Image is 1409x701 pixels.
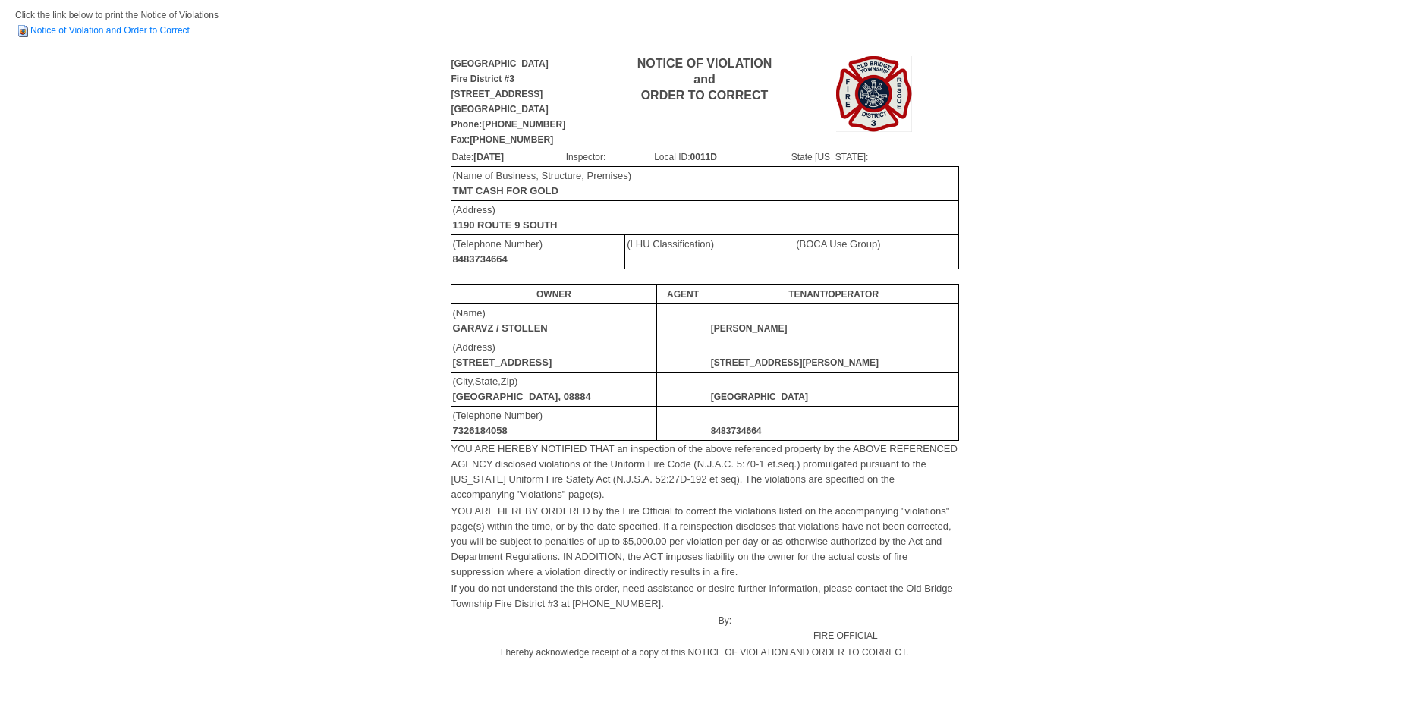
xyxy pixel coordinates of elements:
[653,149,791,165] td: Local ID:
[453,410,543,436] font: (Telephone Number)
[453,253,508,265] b: 8483734664
[451,58,566,145] b: [GEOGRAPHIC_DATA] Fire District #3 [STREET_ADDRESS] [GEOGRAPHIC_DATA] Phone:[PHONE_NUMBER] Fax:[P...
[453,357,552,368] b: [STREET_ADDRESS]
[788,289,879,300] b: TENANT/OPERATOR
[791,149,958,165] td: State [US_STATE]:
[453,391,591,402] b: [GEOGRAPHIC_DATA], 08884
[453,376,591,402] font: (City,State,Zip)
[451,644,959,661] td: I hereby acknowledge receipt of a copy of this NOTICE OF VIOLATION AND ORDER TO CORRECT.
[453,425,508,436] b: 7326184058
[453,185,558,196] b: TMT CASH FOR GOLD
[453,238,543,265] font: (Telephone Number)
[667,289,699,300] b: AGENT
[453,170,632,196] font: (Name of Business, Structure, Premises)
[453,204,558,231] font: (Address)
[451,149,565,165] td: Date:
[15,10,219,36] span: Click the link below to print the Notice of Violations
[690,152,717,162] b: 0011D
[15,25,190,36] a: Notice of Violation and Order to Correct
[15,24,30,39] img: HTML Document
[451,583,953,609] font: If you do not understand the this order, need assistance or desire further information, please co...
[627,238,714,250] font: (LHU Classification)
[451,505,951,577] font: YOU ARE HEREBY ORDERED by the Fire Official to correct the violations listed on the accompanying ...
[711,323,788,334] b: [PERSON_NAME]
[732,612,958,644] td: FIRE OFFICIAL
[536,289,571,300] b: OWNER
[711,357,879,368] b: [STREET_ADDRESS][PERSON_NAME]
[836,56,912,132] img: Image
[451,443,958,500] font: YOU ARE HEREBY NOTIFIED THAT an inspection of the above referenced property by the ABOVE REFERENC...
[565,149,654,165] td: Inspector:
[453,307,548,334] font: (Name)
[453,219,558,231] b: 1190 ROUTE 9 SOUTH
[453,341,552,368] font: (Address)
[711,426,762,436] b: 8483734664
[451,612,733,644] td: By:
[711,391,808,402] b: [GEOGRAPHIC_DATA]
[796,238,880,250] font: (BOCA Use Group)
[473,152,504,162] b: [DATE]
[637,57,772,102] b: NOTICE OF VIOLATION and ORDER TO CORRECT
[453,322,548,334] b: GARAVZ / STOLLEN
